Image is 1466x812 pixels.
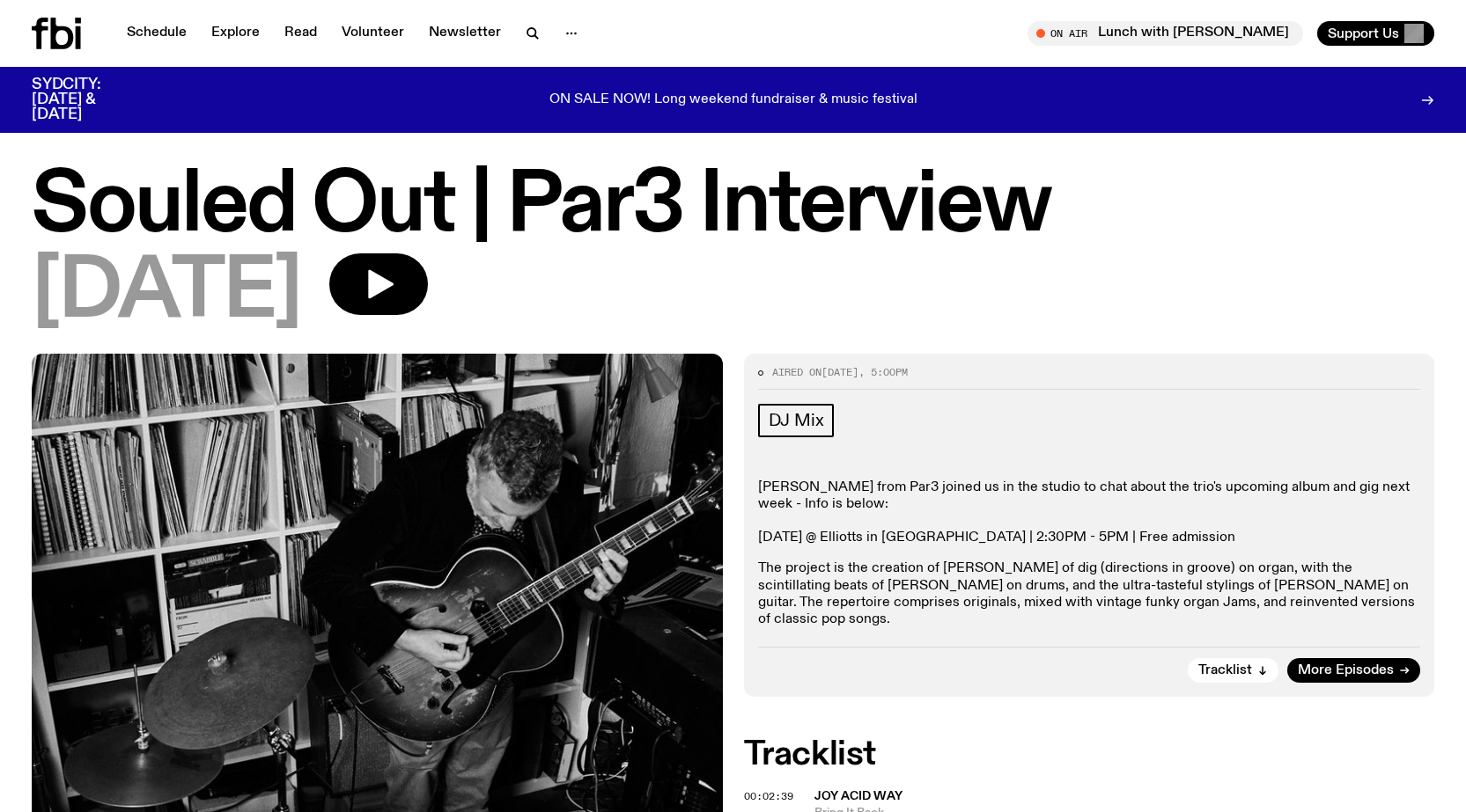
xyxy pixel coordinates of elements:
[1028,21,1303,46] button: On AirLunch with [PERSON_NAME]
[274,21,328,46] a: Read
[1188,658,1278,683] button: Tracklist
[772,365,821,379] span: Aired on
[116,21,197,46] a: Schedule
[814,790,902,802] span: Joy Acid Way
[1328,26,1399,41] span: Support Us
[758,560,1421,628] p: The project is the creation of [PERSON_NAME] of dig (directions in groove) on organ, with the sci...
[32,77,144,122] h3: SYDCITY: [DATE] & [DATE]
[201,21,270,46] a: Explore
[758,479,1421,547] p: [PERSON_NAME] from Par3 joined us in the studio to chat about the trio's upcoming album and gig n...
[821,365,858,379] span: [DATE]
[758,404,835,437] a: DJ Mix
[1198,664,1252,677] span: Tracklist
[1317,21,1434,46] button: Support Us
[1298,664,1394,677] span: More Episodes
[769,411,824,430] span: DJ Mix
[744,789,793,803] span: 00:02:39
[32,253,301,333] span: [DATE]
[744,792,793,801] button: 00:02:39
[858,365,908,379] span: , 5:00pm
[32,167,1434,246] h1: Souled Out | Par3 Interview
[418,21,512,46] a: Newsletter
[331,21,415,46] a: Volunteer
[744,739,1435,771] h2: Tracklist
[1287,658,1420,683] a: More Episodes
[549,92,917,108] p: ON SALE NOW! Long weekend fundraiser & music festival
